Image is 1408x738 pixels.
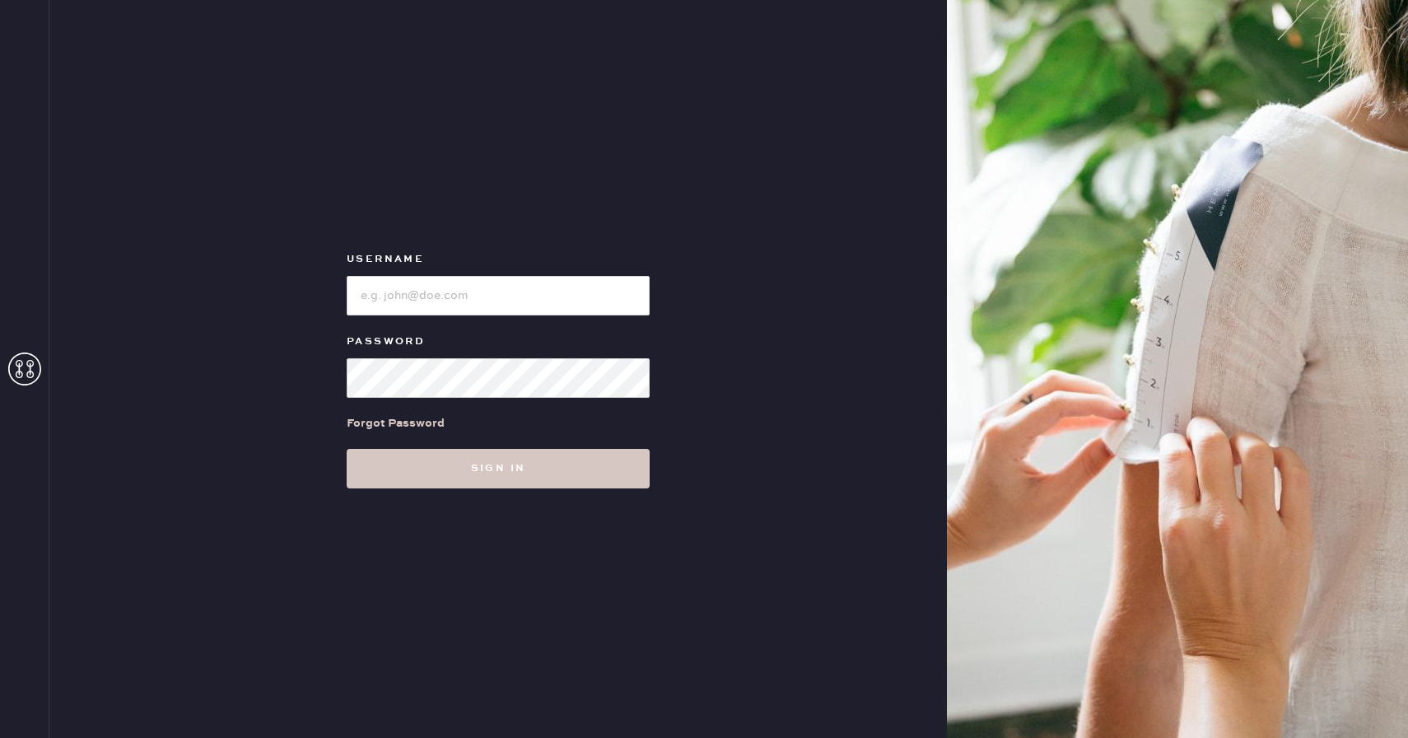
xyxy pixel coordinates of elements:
[347,414,445,432] div: Forgot Password
[347,276,650,315] input: e.g. john@doe.com
[347,250,650,269] label: Username
[347,332,650,352] label: Password
[347,449,650,488] button: Sign in
[347,398,445,449] a: Forgot Password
